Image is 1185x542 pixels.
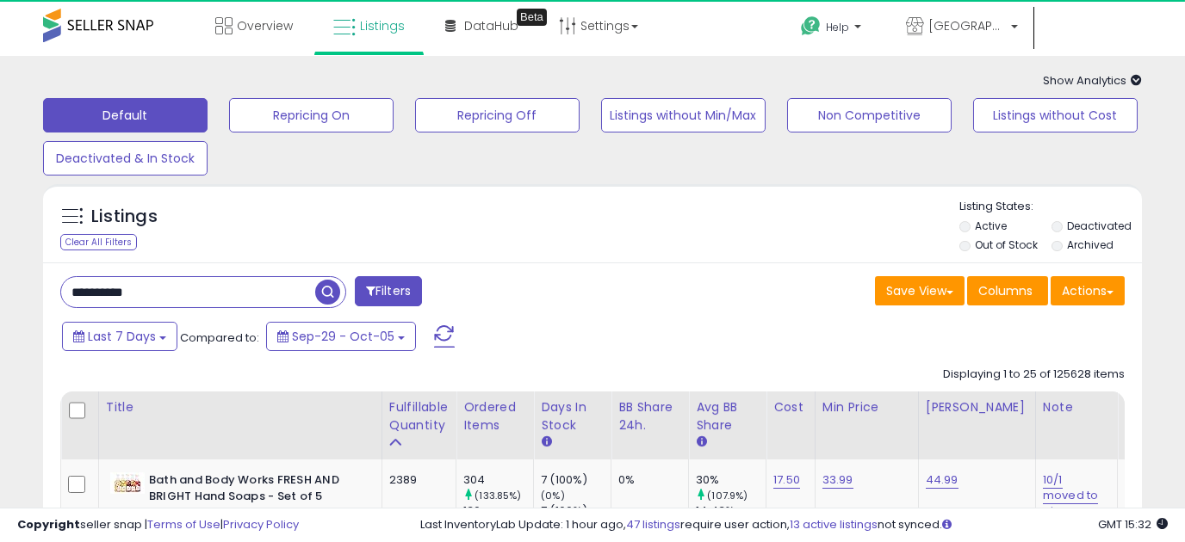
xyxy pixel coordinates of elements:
a: Privacy Policy [223,516,299,533]
div: Min Price [822,398,911,416]
span: Columns [978,282,1033,299]
a: 47 listings [626,516,680,533]
div: Displaying 1 to 25 of 125628 items [943,366,1125,383]
a: 44.99 [926,471,959,489]
div: 30% [696,472,766,488]
small: (133.85%) [475,489,521,502]
small: (107.9%) [707,489,748,502]
div: Avg BB Share [696,398,759,434]
div: 7 (100%) [541,472,611,488]
button: Default [43,98,208,132]
label: Active [975,219,1007,233]
button: Last 7 Days [62,322,177,351]
div: Ordered Items [463,398,526,434]
button: Save View [875,276,965,305]
button: Listings without Cost [973,98,1138,132]
div: BB Share 24h. [618,398,681,434]
label: Out of Stock [975,237,1038,252]
a: Terms of Use [147,516,220,533]
strong: Copyright [17,516,80,533]
span: Overview [237,17,293,34]
small: Days In Stock. [541,434,551,450]
button: Listings without Min/Max [601,98,766,132]
span: Sep-29 - Oct-05 [292,328,394,345]
h5: Listings [91,205,158,229]
span: DataHub [464,17,518,34]
div: Last InventoryLab Update: 1 hour ago, require user action, not synced. [420,517,1168,533]
span: Help [826,20,849,34]
small: Avg BB Share. [696,434,706,450]
div: seller snap | | [17,517,299,533]
span: [GEOGRAPHIC_DATA] [928,17,1006,34]
span: 2025-10-13 15:32 GMT [1098,516,1168,533]
div: Days In Stock [541,398,604,434]
b: Bath and Body Works FRESH AND BRIGHT Hand Soaps - Set of 5 Gentle Foaming Soaps [149,472,358,525]
div: Title [106,398,375,416]
div: Note [1043,398,1110,416]
div: 7 (100%) [541,503,611,519]
button: Actions [1051,276,1125,305]
label: Archived [1067,237,1114,252]
label: Deactivated [1067,219,1132,233]
button: Filters [355,276,422,306]
span: Show Analytics [1043,72,1142,89]
span: Last 7 Days [88,328,156,345]
button: Deactivated & In Stock [43,141,208,176]
button: Repricing On [229,98,394,132]
button: Non Competitive [787,98,952,132]
p: Listing States: [959,199,1142,215]
div: 14.43% [696,503,766,519]
div: Clear All Filters [60,234,137,250]
div: 2389 [389,472,443,488]
a: 17.50 [773,471,800,489]
span: Compared to: [180,330,259,346]
i: Get Help [800,15,822,37]
a: 33.99 [822,471,853,489]
div: Tooltip anchor [517,9,547,26]
button: Repricing Off [415,98,580,132]
a: 13 active listings [790,516,878,533]
button: Sep-29 - Oct-05 [266,322,416,351]
small: (0%) [541,489,565,502]
div: Cost [773,398,808,416]
div: Fulfillable Quantity [389,398,449,434]
button: Columns [967,276,1048,305]
div: 0% [618,472,675,488]
div: [PERSON_NAME] [926,398,1028,416]
div: 130 [463,503,533,519]
div: 304 [463,472,533,488]
span: Listings [360,17,405,34]
img: 41c2tn-UQJL._SL40_.jpg [110,472,145,494]
a: Help [787,3,878,56]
